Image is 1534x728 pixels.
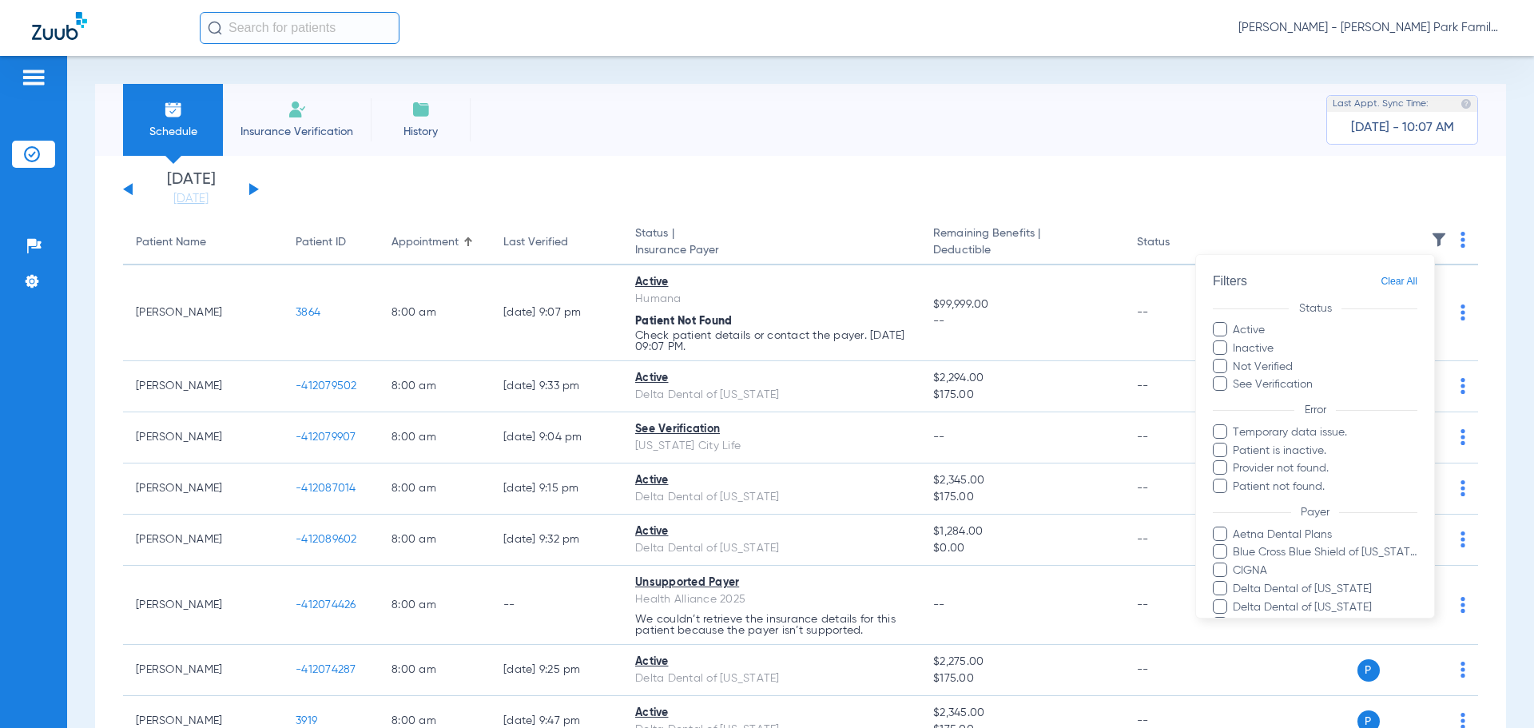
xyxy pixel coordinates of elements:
[1381,272,1417,292] span: Clear All
[1232,544,1417,561] span: Blue Cross Blue Shield of [US_STATE]
[1232,460,1417,477] span: Provider not found.
[1213,322,1417,339] label: Active
[1232,527,1417,543] span: Aetna Dental Plans
[1232,599,1417,616] span: Delta Dental of [US_STATE]
[1232,563,1417,579] span: CIGNA
[1232,479,1417,495] span: Patient not found.
[1213,340,1417,357] label: Inactive
[1232,424,1417,441] span: Temporary data issue.
[1232,443,1417,459] span: Patient is inactive.
[1294,404,1336,416] span: Error
[1289,303,1341,314] span: Status
[1290,507,1339,518] span: Payer
[1232,617,1417,634] span: Delta Dental of [US_STATE]
[1213,376,1417,393] label: See Verification
[1232,581,1417,598] span: Delta Dental of [US_STATE]
[1213,359,1417,376] label: Not Verified
[1213,274,1247,288] span: Filters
